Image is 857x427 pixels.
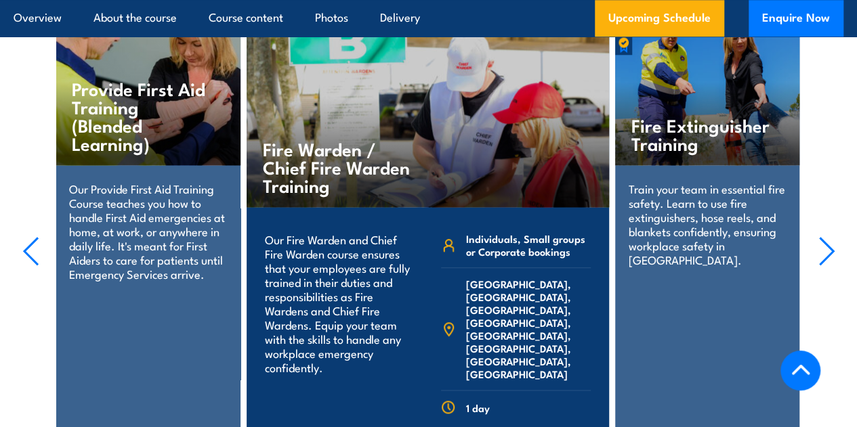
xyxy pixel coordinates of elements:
span: Individuals, Small groups or Corporate bookings [466,232,591,258]
h4: Provide First Aid Training (Blended Learning) [72,79,213,152]
h4: Fire Warden / Chief Fire Warden Training [263,139,422,194]
p: Train your team in essential fire safety. Learn to use fire extinguishers, hose reels, and blanke... [629,181,787,267]
span: 1 day [466,401,490,414]
h4: Fire Extinguisher Training [631,116,772,152]
p: Our Provide First Aid Training Course teaches you how to handle First Aid emergencies at home, at... [69,181,227,281]
span: [GEOGRAPHIC_DATA], [GEOGRAPHIC_DATA], [GEOGRAPHIC_DATA], [GEOGRAPHIC_DATA], [GEOGRAPHIC_DATA], [G... [466,277,591,380]
p: Our Fire Warden and Chief Fire Warden course ensures that your employees are fully trained in the... [265,232,415,374]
